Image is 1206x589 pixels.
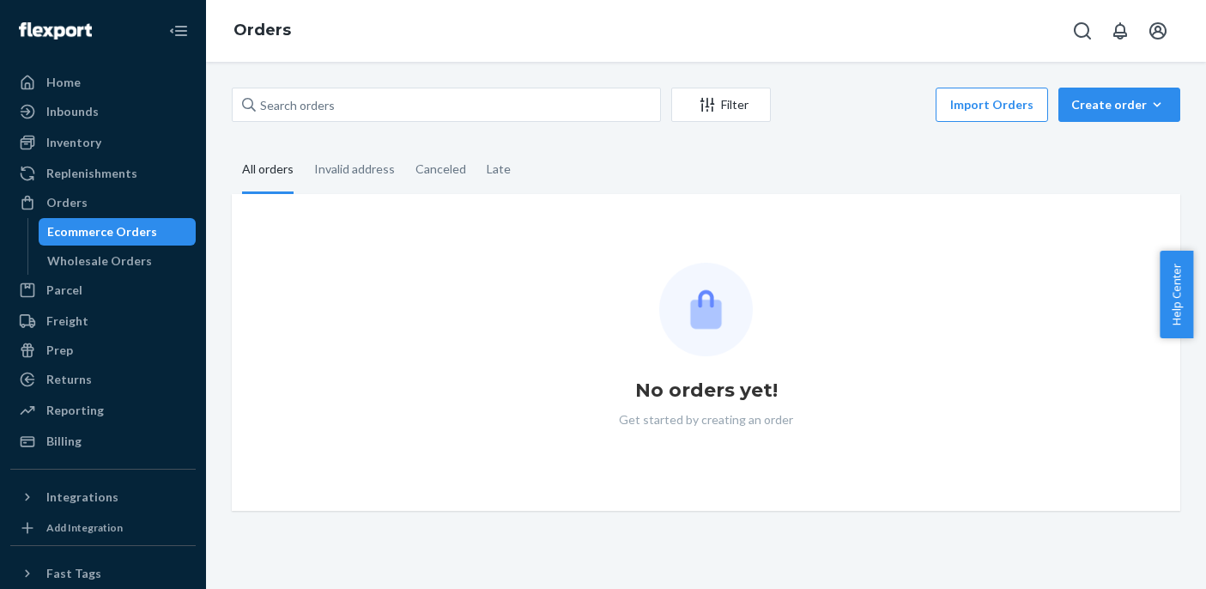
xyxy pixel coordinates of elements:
a: Home [10,69,196,96]
a: Freight [10,307,196,335]
button: Open account menu [1141,14,1175,48]
a: Inbounds [10,98,196,125]
button: Create order [1058,88,1180,122]
div: Inventory [46,134,101,151]
ol: breadcrumbs [220,6,305,56]
div: Canceled [415,147,466,191]
div: Filter [672,96,770,113]
button: Open Search Box [1065,14,1100,48]
div: Reporting [46,402,104,419]
button: Import Orders [936,88,1048,122]
div: Replenishments [46,165,137,182]
div: Add Integration [46,520,123,535]
a: Inventory [10,129,196,156]
div: Wholesale Orders [47,252,152,270]
p: Get started by creating an order [619,411,793,428]
input: Search orders [232,88,661,122]
button: Fast Tags [10,560,196,587]
div: Orders [46,194,88,211]
div: Ecommerce Orders [47,223,157,240]
div: Home [46,74,81,91]
div: Fast Tags [46,565,101,582]
img: Empty list [659,263,753,356]
div: Invalid address [314,147,395,191]
div: Integrations [46,489,118,506]
div: All orders [242,147,294,194]
img: Flexport logo [19,22,92,39]
div: Late [487,147,511,191]
a: Add Integration [10,518,196,538]
div: Billing [46,433,82,450]
div: Returns [46,371,92,388]
button: Help Center [1160,251,1193,338]
a: Parcel [10,276,196,304]
a: Orders [233,21,291,39]
a: Ecommerce Orders [39,218,197,246]
a: Prep [10,337,196,364]
a: Orders [10,189,196,216]
a: Reporting [10,397,196,424]
div: Inbounds [46,103,99,120]
button: Close Navigation [161,14,196,48]
a: Returns [10,366,196,393]
button: Open notifications [1103,14,1137,48]
div: Parcel [46,282,82,299]
div: Prep [46,342,73,359]
div: Freight [46,313,88,330]
button: Integrations [10,483,196,511]
a: Replenishments [10,160,196,187]
a: Wholesale Orders [39,247,197,275]
a: Billing [10,428,196,455]
button: Filter [671,88,771,122]
h1: No orders yet! [635,377,778,404]
div: Create order [1071,96,1167,113]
